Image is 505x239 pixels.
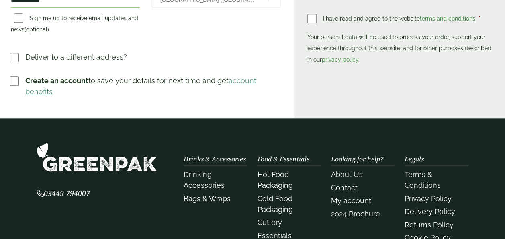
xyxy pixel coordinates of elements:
a: privacy policy [322,56,358,63]
a: Cold Food Packaging [257,194,292,214]
a: terms and conditions [419,15,475,22]
a: My account [331,196,371,205]
a: Delivery Policy [405,207,455,216]
input: Sign me up to receive email updates and news(optional) [14,13,23,23]
span: I have read and agree to the website [323,15,476,22]
p: Deliver to a different address? [25,52,127,62]
label: Sign me up to receive email updates and news [11,15,138,35]
a: Returns Policy [405,220,454,229]
a: 2024 Brochure [331,210,380,218]
a: account benefits [25,76,256,96]
img: GreenPak Supplies [37,142,157,172]
iframe: PayPal [307,68,495,86]
p: to save your details for next time and get [25,75,282,97]
p: Your personal data will be used to process your order, support your experience throughout this we... [307,31,495,65]
strong: Create an account [25,76,88,85]
a: Terms & Conditions [405,170,441,190]
a: Cutlery [257,218,282,227]
a: Hot Food Packaging [257,170,292,190]
span: (optional) [25,26,49,33]
span: 03449 794007 [37,188,90,198]
abbr: required [478,15,480,22]
a: Contact [331,183,358,192]
a: 03449 794007 [37,190,90,198]
a: Privacy Policy [405,194,452,203]
a: About Us [331,170,363,179]
a: Drinking Accessories [184,170,225,190]
a: Bags & Wraps [184,194,231,203]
